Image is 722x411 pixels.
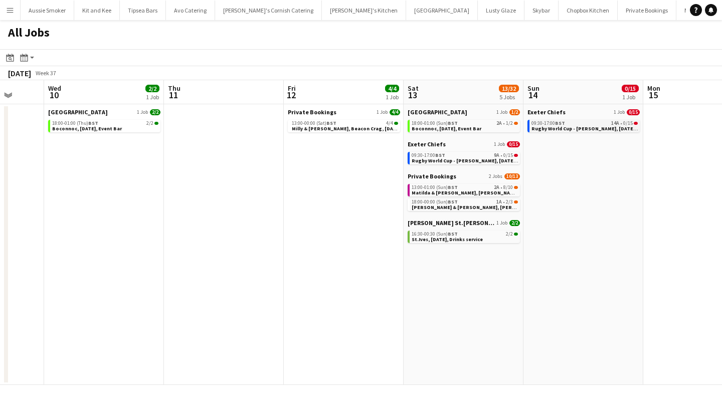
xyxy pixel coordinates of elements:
span: BST [448,198,458,205]
span: 13 [406,89,419,101]
span: Boconnoc, 10th September, Event Bar [52,125,122,132]
div: [GEOGRAPHIC_DATA]1 Job1/218:00-01:00 (Sun)BST2A•1/2Boconnoc, [DATE], Event Bar [408,108,520,140]
a: 13:00-00:00 (Sat)BST4/4Milly & [PERSON_NAME], Beacon Crag, [DATE] [292,120,398,131]
span: Fri [288,84,296,93]
div: Private Bookings2 Jobs10/1313:00-01:00 (Sun)BST2A•8/10Matilda & [PERSON_NAME], [PERSON_NAME],[DAT... [408,172,520,219]
span: Boconnoc House [48,108,108,116]
span: 2A [496,121,502,126]
span: 2/2 [150,109,160,115]
span: 2/2 [509,220,520,226]
a: [GEOGRAPHIC_DATA]1 Job1/2 [408,108,520,116]
span: 4/4 [386,121,393,126]
a: [GEOGRAPHIC_DATA]1 Job2/2 [48,108,160,116]
span: 2/2 [514,233,518,236]
div: • [531,121,638,126]
span: 13/32 [499,85,519,92]
a: 09:30-17:00BST9A•0/15Rugby World Cup - [PERSON_NAME], [DATE], Match Day Bar [412,152,518,163]
span: Boconnoc, 13th September, Event Bar [412,125,481,132]
div: 1 Job [146,93,159,101]
span: 2/3 [514,200,518,203]
span: Thu [168,84,180,93]
span: 1/2 [509,109,520,115]
span: Boconnoc House [408,108,467,116]
span: 8/10 [503,185,513,190]
a: 09:30-17:00BST14A•0/15Rugby World Cup - [PERSON_NAME], [DATE], Match Day Bar [531,120,638,131]
button: Chopbox Kitchen [559,1,618,20]
span: 1 Job [496,220,507,226]
span: 9A [494,153,499,158]
span: 1A [496,199,502,204]
span: 0/15 [514,154,518,157]
span: BST [555,120,565,126]
button: Lusty Glaze [478,1,524,20]
span: Rugby World Cup - Sandy Park, 13th September, Match Day Bar [412,157,552,164]
span: Olivia & James, Cubert, 13th September [412,204,559,211]
span: 16:30-00:30 (Sun) [412,232,458,237]
button: [PERSON_NAME]'s Kitchen [322,1,406,20]
span: Milly & Sam, Beacon Crag, 12th September [292,125,401,132]
button: Private Bookings [618,1,676,20]
span: 13:00-00:00 (Sat) [292,121,336,126]
span: Private Bookings [408,172,456,180]
span: Private Bookings [288,108,336,116]
span: 1 Job [377,109,388,115]
div: • [412,199,518,204]
a: 13:00-01:00 (Sun)BST2A•8/10Matilda & [PERSON_NAME], [PERSON_NAME],[DATE] [412,184,518,195]
div: Exeter Chiefs1 Job0/1509:30-17:00BST9A•0/15Rugby World Cup - [PERSON_NAME], [DATE], Match Day Bar [408,140,520,172]
span: 10/13 [504,173,520,179]
span: BST [448,120,458,126]
button: [GEOGRAPHIC_DATA] [406,1,478,20]
div: [GEOGRAPHIC_DATA]1 Job2/218:00-01:00 (Thu)BST2/2Boconnoc, [DATE], Event Bar [48,108,160,134]
span: Mon [647,84,660,93]
a: 18:00-00:00 (Sun)BST1A•2/3[PERSON_NAME] & [PERSON_NAME], [PERSON_NAME], [DATE] [412,198,518,210]
div: • [412,121,518,126]
span: BST [448,231,458,237]
span: 1/2 [506,121,513,126]
span: 14A [611,121,619,126]
div: 5 Jobs [499,93,518,101]
div: • [412,185,518,190]
span: Wed [48,84,61,93]
span: Matilda & Josh, Restronguet Barton,13th September [412,189,536,196]
span: 18:00-00:00 (Sun) [412,199,458,204]
span: Rugby World Cup - Sandy Park, 14th September, Match Day Bar [531,125,672,132]
span: 1 Job [494,141,505,147]
button: Skybar [524,1,559,20]
span: 2/3 [506,199,513,204]
button: Avo Catering [166,1,215,20]
span: 13:00-01:00 (Sun) [412,185,458,190]
span: BST [326,120,336,126]
div: 1 Job [622,93,638,101]
span: Sat [408,84,419,93]
span: 0/15 [503,153,513,158]
div: Private Bookings1 Job4/413:00-00:00 (Sat)BST4/4Milly & [PERSON_NAME], Beacon Crag, [DATE] [288,108,400,134]
a: 18:00-01:00 (Thu)BST2/2Boconnoc, [DATE], Event Bar [52,120,158,131]
span: 4/4 [385,85,399,92]
div: [DATE] [8,68,31,78]
span: 4/4 [390,109,400,115]
div: [PERSON_NAME] St.[PERSON_NAME]1 Job2/216:30-00:30 (Sun)BST2/2St.Ives, [DATE], Drinks service [408,219,520,245]
a: Exeter Chiefs1 Job0/15 [527,108,640,116]
div: • [412,153,518,158]
span: 18:00-01:00 (Sun) [412,121,458,126]
span: 0/15 [627,109,640,115]
button: [PERSON_NAME]'s Cornish Catering [215,1,322,20]
span: 0/15 [623,121,633,126]
span: 0/15 [622,85,639,92]
span: 2/2 [145,85,159,92]
span: 18:00-01:00 (Thu) [52,121,98,126]
span: Exeter Chiefs [527,108,566,116]
span: BST [88,120,98,126]
span: 1 Job [496,109,507,115]
span: 11 [166,89,180,101]
span: Sun [527,84,539,93]
span: 2 Jobs [489,173,502,179]
span: 10 [47,89,61,101]
a: 16:30-00:30 (Sun)BST2/2St.Ives, [DATE], Drinks service [412,231,518,242]
span: 1 Job [614,109,625,115]
span: 8/10 [514,186,518,189]
span: 12 [286,89,296,101]
span: 2/2 [146,121,153,126]
span: 2/2 [154,122,158,125]
span: Week 37 [33,69,58,77]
